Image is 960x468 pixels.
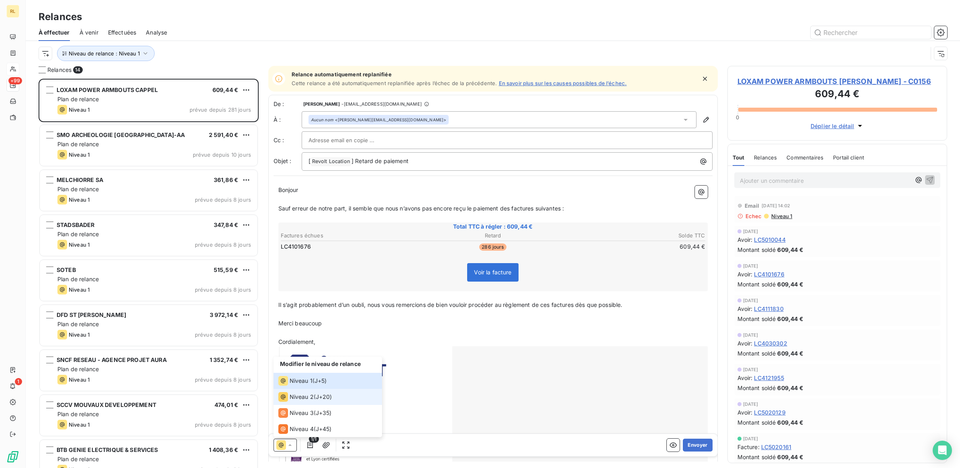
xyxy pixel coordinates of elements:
[777,418,803,427] span: 609,44 €
[278,338,316,345] span: Cordialement,
[69,286,90,293] span: Niveau 1
[777,315,803,323] span: 609,44 €
[195,241,251,248] span: prévue depuis 8 jours
[274,100,302,108] span: De :
[69,106,90,113] span: Niveau 1
[195,331,251,338] span: prévue depuis 8 jours
[499,80,627,86] a: En savoir plus sur les causes possibles de l’échec.
[274,116,302,124] label: À :
[315,377,327,385] span: J+5 )
[57,266,76,273] span: SOTEB
[214,266,238,273] span: 515,59 €
[754,270,784,278] span: LC4101676
[209,131,239,138] span: 2 591,40 €
[212,86,238,93] span: 609,44 €
[292,80,497,86] span: Cette relance a été automatiquement replanifiée après l’échec de la précédente.
[57,411,99,417] span: Plan de relance
[737,87,938,103] h3: 609,44 €
[316,409,332,417] span: J+35 )
[57,456,99,462] span: Plan de relance
[8,77,22,84] span: +99
[743,436,758,441] span: [DATE]
[39,10,82,24] h3: Relances
[290,425,314,433] span: Niveau 4
[210,356,239,363] span: 1 352,74 €
[278,301,623,308] span: Il s’agit probablement d’un oubli, nous vous remercions de bien vouloir procéder au règlement de ...
[309,435,319,443] span: 1/1
[479,243,506,251] span: 286 jours
[303,102,340,106] span: [PERSON_NAME]
[754,305,783,313] span: LC4111830
[278,320,322,327] span: Merci beaucoup
[564,231,706,240] th: Solde TTC
[57,356,167,363] span: SNCF RESEAU - AGENCE PROJET AURA
[743,402,758,407] span: [DATE]
[292,71,627,78] span: Relance automatiquement replanifiée
[736,114,739,121] span: 0
[69,421,90,428] span: Niveau 1
[57,311,126,318] span: DFD ST [PERSON_NAME]
[743,229,758,234] span: [DATE]
[743,264,758,268] span: [DATE]
[57,366,99,372] span: Plan de relance
[69,331,90,338] span: Niveau 1
[281,243,311,251] span: LC4101676
[311,117,333,123] em: Aucun nom
[308,157,310,164] span: [
[278,392,332,402] div: (
[754,408,785,417] span: LC5020129
[737,453,776,461] span: Montant soldé
[80,29,98,37] span: À venir
[280,231,422,240] th: Factures échues
[214,401,238,408] span: 474,01 €
[57,401,156,408] span: SCCV MOUVAUX DEVELOPPEMENT
[422,231,564,240] th: Retard
[69,151,90,158] span: Niveau 1
[316,425,332,433] span: J+45 )
[57,321,99,327] span: Plan de relance
[278,424,332,434] div: (
[754,235,785,244] span: LC5010044
[754,154,777,161] span: Relances
[737,280,776,288] span: Montant soldé
[737,408,753,417] span: Avoir :
[777,245,803,254] span: 609,44 €
[290,393,314,401] span: Niveau 2
[57,141,99,147] span: Plan de relance
[733,154,745,161] span: Tout
[811,122,854,130] span: Déplier le détail
[274,136,302,144] label: Cc :
[57,86,158,93] span: LOXAM POWER ARMBOUTS CAPPEL
[933,441,952,460] div: Open Intercom Messenger
[737,339,753,347] span: Avoir :
[311,117,447,123] div: <[PERSON_NAME][EMAIL_ADDRESS][DOMAIN_NAME]>
[564,242,706,251] td: 609,44 €
[777,384,803,392] span: 609,44 €
[808,121,866,131] button: Déplier le détail
[195,286,251,293] span: prévue depuis 8 jours
[190,106,251,113] span: prévue depuis 281 jours
[737,384,776,392] span: Montant soldé
[57,186,99,192] span: Plan de relance
[761,443,791,451] span: LC5020161
[146,29,167,37] span: Analyse
[316,393,332,401] span: J+20 )
[274,157,292,164] span: Objet :
[737,315,776,323] span: Montant soldé
[743,333,758,337] span: [DATE]
[811,26,931,39] input: Rechercher
[737,270,753,278] span: Avoir :
[39,79,259,468] div: grid
[833,154,864,161] span: Portail client
[474,269,511,276] span: Voir la facture
[69,241,90,248] span: Niveau 1
[57,46,155,61] button: Niveau de relance : Niveau 1
[57,231,99,237] span: Plan de relance
[278,376,327,386] div: (
[683,439,712,452] button: Envoyer
[39,29,70,37] span: À effectuer
[214,221,238,228] span: 347,84 €
[737,235,753,244] span: Avoir :
[57,276,99,282] span: Plan de relance
[278,408,332,418] div: (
